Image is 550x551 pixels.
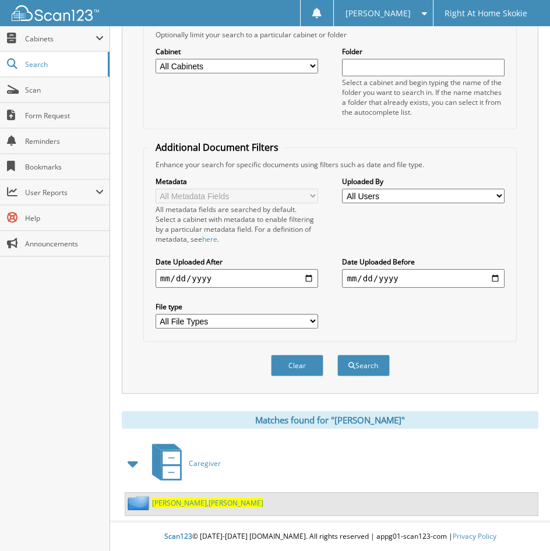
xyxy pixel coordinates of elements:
[150,141,284,154] legend: Additional Document Filters
[156,302,318,312] label: File type
[202,234,217,244] a: here
[156,47,318,56] label: Cabinet
[25,136,104,146] span: Reminders
[342,269,505,288] input: end
[25,85,104,95] span: Scan
[122,411,538,429] div: Matches found for "[PERSON_NAME]"
[164,531,192,541] span: Scan123
[342,176,505,186] label: Uploaded By
[25,213,104,223] span: Help
[342,47,505,56] label: Folder
[342,257,505,267] label: Date Uploaded Before
[345,10,411,17] span: [PERSON_NAME]
[271,355,323,376] button: Clear
[25,34,96,44] span: Cabinets
[25,239,104,249] span: Announcements
[12,5,99,21] img: scan123-logo-white.svg
[342,77,505,117] div: Select a cabinet and begin typing the name of the folder you want to search in. If the name match...
[492,495,550,551] iframe: Chat Widget
[25,111,104,121] span: Form Request
[150,30,511,40] div: Optionally limit your search to a particular cabinet or folder
[152,498,263,508] a: [PERSON_NAME],[PERSON_NAME]
[145,440,221,486] a: Caregiver
[152,498,207,508] span: [PERSON_NAME]
[128,496,152,510] img: folder2.png
[156,204,318,244] div: All metadata fields are searched by default. Select a cabinet with metadata to enable filtering b...
[209,498,263,508] span: [PERSON_NAME]
[156,257,318,267] label: Date Uploaded After
[110,522,550,551] div: © [DATE]-[DATE] [DOMAIN_NAME]. All rights reserved | appg01-scan123-com |
[25,162,104,172] span: Bookmarks
[189,458,221,468] span: Caregiver
[453,531,496,541] a: Privacy Policy
[156,176,318,186] label: Metadata
[150,160,511,169] div: Enhance your search for specific documents using filters such as date and file type.
[337,355,390,376] button: Search
[25,59,102,69] span: Search
[156,269,318,288] input: start
[445,10,527,17] span: Right At Home Skokie
[25,188,96,197] span: User Reports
